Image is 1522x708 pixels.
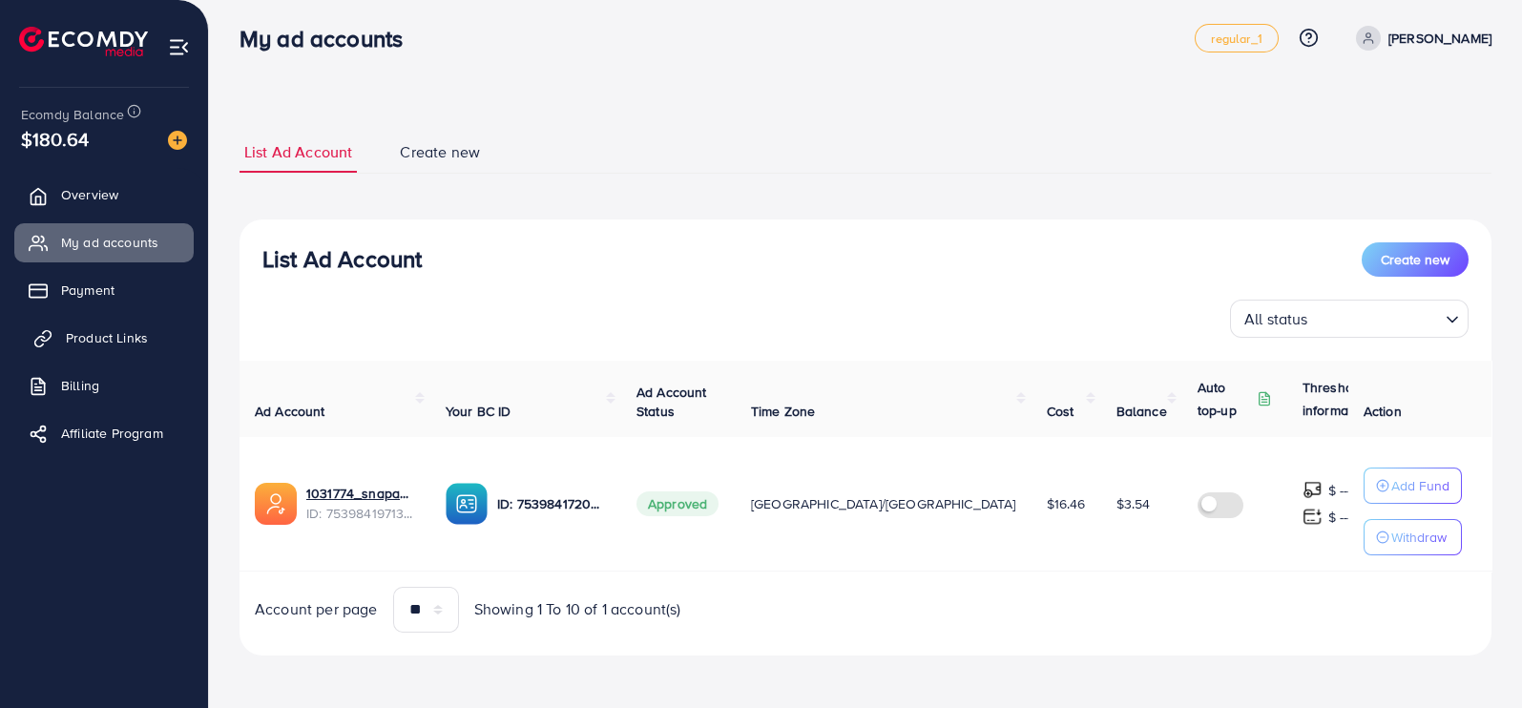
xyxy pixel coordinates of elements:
[1303,376,1396,422] p: Threshold information
[1241,305,1312,333] span: All status
[21,105,124,124] span: Ecomdy Balance
[14,414,194,452] a: Affiliate Program
[1364,402,1402,421] span: Action
[474,598,681,620] span: Showing 1 To 10 of 1 account(s)
[1364,519,1462,555] button: Withdraw
[1391,474,1449,497] p: Add Fund
[168,36,190,58] img: menu
[19,27,148,56] img: logo
[1441,622,1508,694] iframe: Chat
[61,185,118,204] span: Overview
[1116,494,1151,513] span: $3.54
[751,494,1016,513] span: [GEOGRAPHIC_DATA]/[GEOGRAPHIC_DATA]
[1303,480,1323,500] img: top-up amount
[262,245,422,273] h3: List Ad Account
[306,484,415,523] div: <span class='underline'>1031774_snapaxoo_1755506285400</span></br>7539841971389939720
[1362,242,1469,277] button: Create new
[61,233,158,252] span: My ad accounts
[1381,250,1449,269] span: Create new
[1391,526,1447,549] p: Withdraw
[14,271,194,309] a: Payment
[1314,302,1438,333] input: Search for option
[1364,468,1462,504] button: Add Fund
[1047,494,1086,513] span: $16.46
[636,491,719,516] span: Approved
[306,484,415,503] a: 1031774_snapaxoo_1755506285400
[61,376,99,395] span: Billing
[1348,26,1491,51] a: [PERSON_NAME]
[446,402,511,421] span: Your BC ID
[751,402,815,421] span: Time Zone
[61,281,115,300] span: Payment
[14,223,194,261] a: My ad accounts
[306,504,415,523] span: ID: 7539841971389939720
[636,383,707,421] span: Ad Account Status
[255,402,325,421] span: Ad Account
[1211,32,1261,45] span: regular_1
[21,125,89,153] span: $180.64
[497,492,606,515] p: ID: 7539841720742117392
[446,483,488,525] img: ic-ba-acc.ded83a64.svg
[1388,27,1491,50] p: [PERSON_NAME]
[168,131,187,150] img: image
[1303,507,1323,527] img: top-up amount
[1116,402,1167,421] span: Balance
[255,483,297,525] img: ic-ads-acc.e4c84228.svg
[14,319,194,357] a: Product Links
[61,424,163,443] span: Affiliate Program
[14,176,194,214] a: Overview
[1328,506,1352,529] p: $ ---
[1230,300,1469,338] div: Search for option
[244,141,352,163] span: List Ad Account
[1047,402,1074,421] span: Cost
[14,366,194,405] a: Billing
[400,141,480,163] span: Create new
[240,25,418,52] h3: My ad accounts
[66,328,148,347] span: Product Links
[1328,479,1352,502] p: $ ---
[1198,376,1253,422] p: Auto top-up
[255,598,378,620] span: Account per page
[1195,24,1278,52] a: regular_1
